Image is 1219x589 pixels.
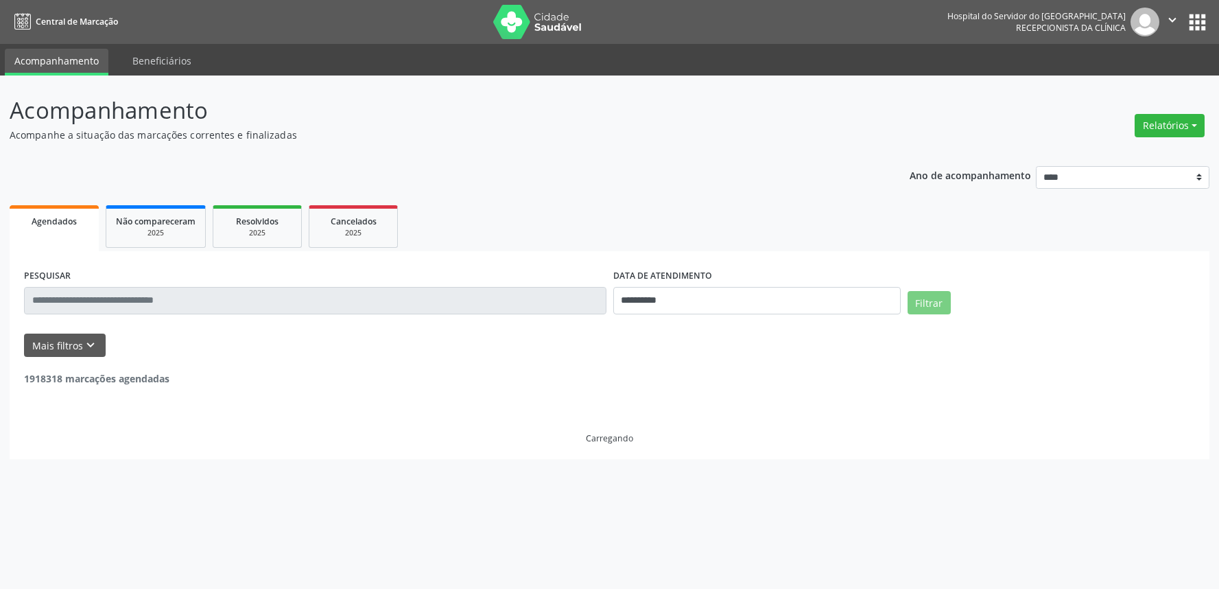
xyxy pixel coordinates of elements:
[319,228,388,238] div: 2025
[223,228,292,238] div: 2025
[947,10,1126,22] div: Hospital do Servidor do [GEOGRAPHIC_DATA]
[5,49,108,76] a: Acompanhamento
[24,266,71,287] label: PESQUISAR
[10,10,118,33] a: Central de Marcação
[613,266,712,287] label: DATA DE ATENDIMENTO
[331,216,377,227] span: Cancelados
[83,338,98,353] i: keyboard_arrow_down
[116,228,196,238] div: 2025
[10,128,849,142] p: Acompanhe a situação das marcações correntes e finalizadas
[24,334,106,358] button: Mais filtroskeyboard_arrow_down
[1016,22,1126,34] span: Recepcionista da clínica
[116,216,196,227] span: Não compareceram
[586,432,633,444] div: Carregando
[24,372,169,385] strong: 1918318 marcações agendadas
[10,93,849,128] p: Acompanhamento
[36,16,118,27] span: Central de Marcação
[908,291,951,314] button: Filtrar
[236,216,279,227] span: Resolvidos
[1165,12,1180,27] i: 
[1135,114,1205,137] button: Relatórios
[910,166,1031,183] p: Ano de acompanhamento
[123,49,201,73] a: Beneficiários
[32,216,77,227] span: Agendados
[1159,8,1185,36] button: 
[1185,10,1209,34] button: apps
[1131,8,1159,36] img: img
